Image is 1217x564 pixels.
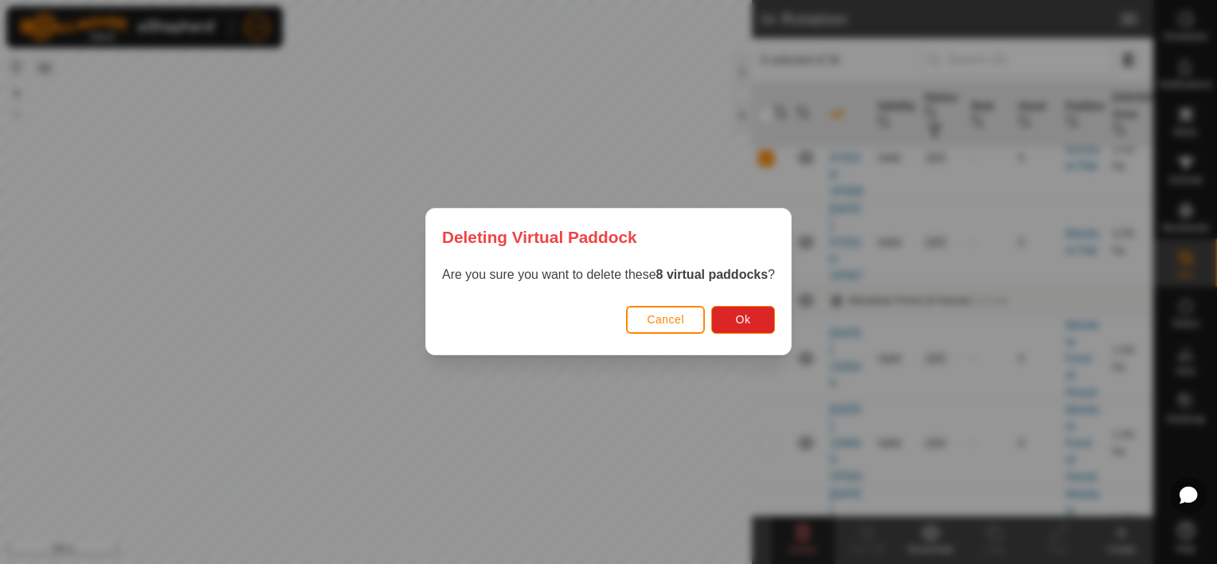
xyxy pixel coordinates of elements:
span: Cancel [647,314,684,327]
span: Are you sure you want to delete these ? [442,268,775,282]
button: Cancel [626,306,705,334]
strong: 8 virtual paddocks [656,268,769,282]
button: Ok [711,306,775,334]
span: Ok [736,314,751,327]
span: Deleting Virtual Paddock [442,225,637,249]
